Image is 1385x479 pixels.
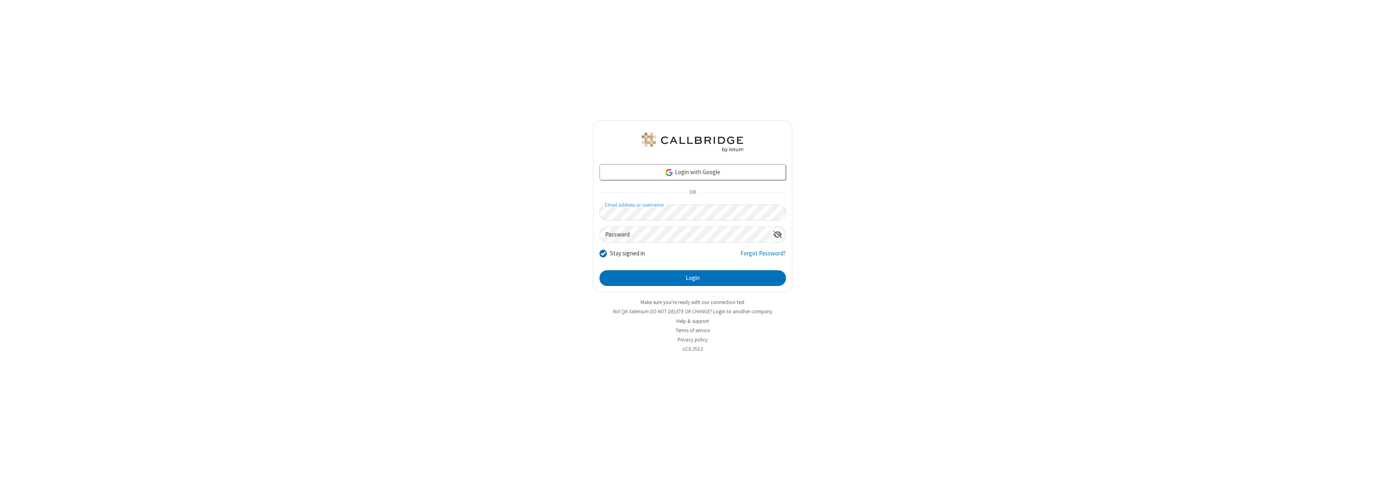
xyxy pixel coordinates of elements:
a: Help & support [676,318,709,325]
a: Make sure you're ready with our connection test [641,299,744,306]
img: google-icon.png [665,168,674,177]
button: Login [599,270,786,286]
a: Terms of service [676,327,710,334]
span: OR [686,187,699,198]
input: Password [600,227,770,243]
iframe: Chat [1365,458,1379,473]
input: Email address or username [599,205,786,220]
a: Login with Google [599,164,786,180]
div: Show password [770,227,786,242]
li: v2.6.353.0 [593,345,792,353]
label: Stay signed in [610,249,645,258]
a: Forgot Password? [740,249,786,264]
img: QA Selenium DO NOT DELETE OR CHANGE [640,133,745,152]
a: Privacy policy [678,336,708,343]
li: Not QA Selenium DO NOT DELETE OR CHANGE? [593,308,792,315]
button: Login to another company [713,308,772,315]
